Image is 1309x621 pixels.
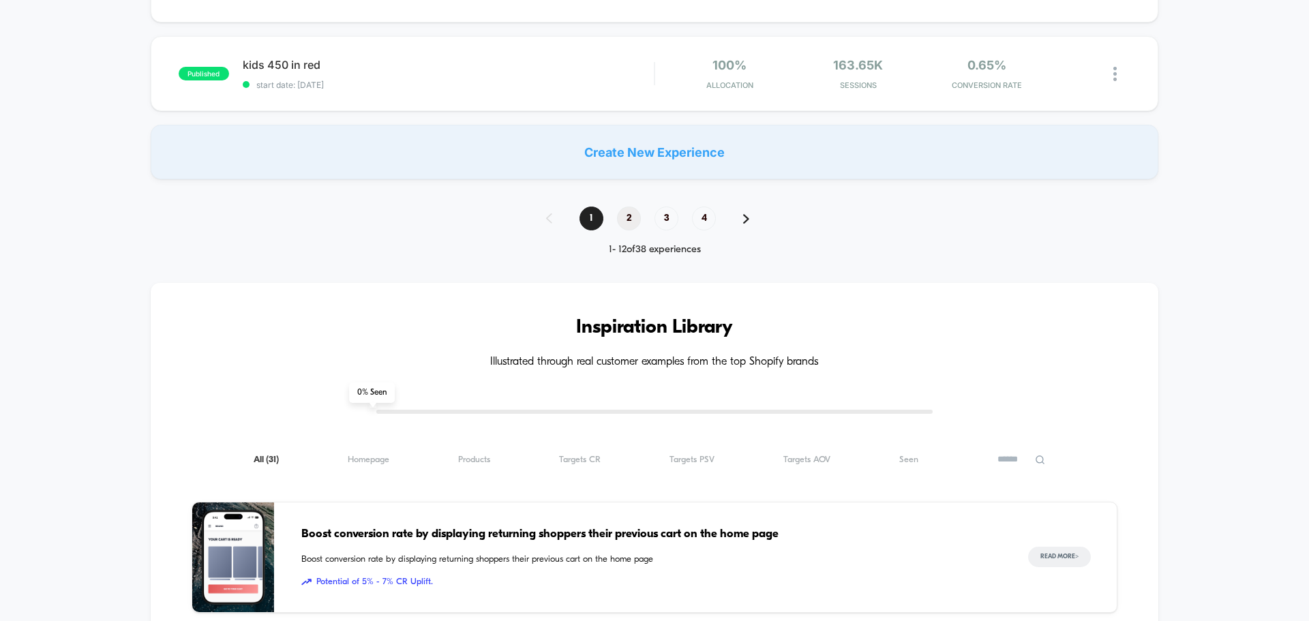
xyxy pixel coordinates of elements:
[192,317,1117,339] h3: Inspiration Library
[348,455,389,465] span: Homepage
[967,58,1006,72] span: 0.65%
[349,382,395,403] span: 0 % Seen
[580,207,603,230] span: 1
[243,80,654,90] span: start date: [DATE]
[254,455,279,465] span: All
[301,575,1001,589] span: Potential of 5% - 7% CR Uplift.
[266,455,279,464] span: ( 31 )
[301,526,1001,543] span: Boost conversion rate by displaying returning shoppers their previous cart on the home page
[899,455,918,465] span: Seen
[458,455,490,465] span: Products
[712,58,747,72] span: 100%
[783,455,830,465] span: Targets AOV
[669,455,714,465] span: Targets PSV
[926,80,1048,90] span: CONVERSION RATE
[243,58,654,72] span: kids 450 in red
[1113,67,1117,81] img: close
[692,207,716,230] span: 4
[192,502,274,612] img: Boost conversion rate by displaying returning shoppers their previous cart on the home page
[151,125,1158,179] div: Create New Experience
[532,244,777,256] div: 1 - 12 of 38 experiences
[559,455,601,465] span: Targets CR
[798,80,920,90] span: Sessions
[706,80,753,90] span: Allocation
[192,356,1117,369] h4: Illustrated through real customer examples from the top Shopify brands
[743,214,749,224] img: pagination forward
[301,553,1001,566] span: Boost conversion rate by displaying returning shoppers their previous cart on the home page
[833,58,883,72] span: 163.65k
[654,207,678,230] span: 3
[179,67,229,80] span: published
[1028,547,1091,567] button: Read More>
[617,207,641,230] span: 2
